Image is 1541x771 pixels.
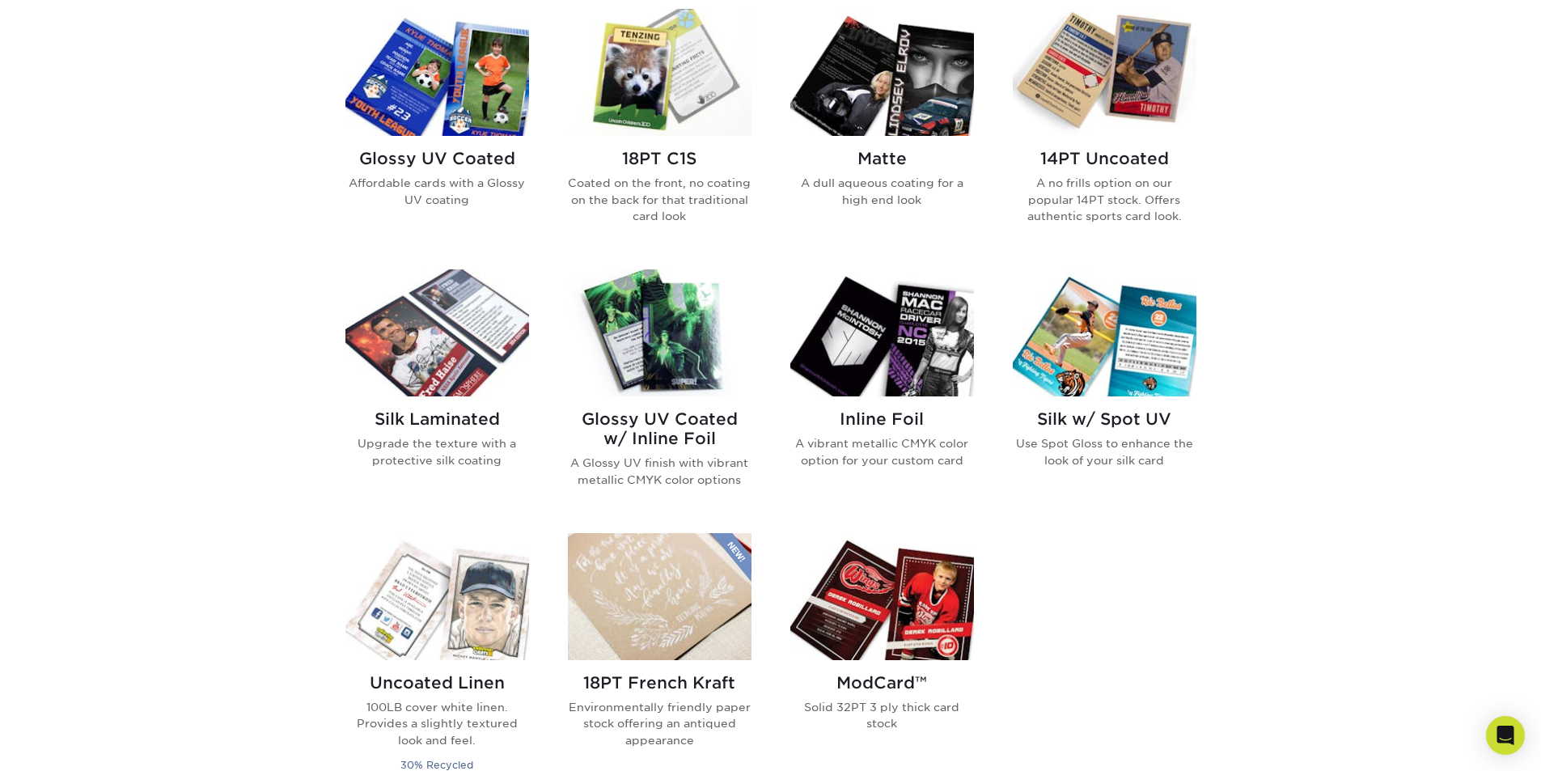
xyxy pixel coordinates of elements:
h2: Glossy UV Coated w/ Inline Foil [568,409,751,448]
p: Upgrade the texture with a protective silk coating [345,435,529,468]
p: A dull aqueous coating for a high end look [790,175,974,208]
a: Matte Trading Cards Matte A dull aqueous coating for a high end look [790,9,974,250]
p: Solid 32PT 3 ply thick card stock [790,699,974,732]
a: Glossy UV Coated Trading Cards Glossy UV Coated Affordable cards with a Glossy UV coating [345,9,529,250]
img: Uncoated Linen Trading Cards [345,533,529,660]
p: A Glossy UV finish with vibrant metallic CMYK color options [568,455,751,488]
p: Coated on the front, no coating on the back for that traditional card look [568,175,751,224]
p: Use Spot Gloss to enhance the look of your silk card [1013,435,1196,468]
a: Silk Laminated Trading Cards Silk Laminated Upgrade the texture with a protective silk coating [345,269,529,514]
img: 18PT C1S Trading Cards [568,9,751,136]
a: 14PT Uncoated Trading Cards 14PT Uncoated A no frills option on our popular 14PT stock. Offers au... [1013,9,1196,250]
img: 18PT French Kraft Trading Cards [568,533,751,660]
a: Inline Foil Trading Cards Inline Foil A vibrant metallic CMYK color option for your custom card [790,269,974,514]
p: A no frills option on our popular 14PT stock. Offers authentic sports card look. [1013,175,1196,224]
h2: 14PT Uncoated [1013,149,1196,168]
h2: ModCard™ [790,673,974,693]
h2: 18PT French Kraft [568,673,751,693]
h2: Silk Laminated [345,409,529,429]
img: Glossy UV Coated Trading Cards [345,9,529,136]
a: 18PT C1S Trading Cards 18PT C1S Coated on the front, no coating on the back for that traditional ... [568,9,751,250]
img: Silk Laminated Trading Cards [345,269,529,396]
small: 30% Recycled [400,759,473,771]
a: Glossy UV Coated w/ Inline Foil Trading Cards Glossy UV Coated w/ Inline Foil A Glossy UV finish ... [568,269,751,514]
p: A vibrant metallic CMYK color option for your custom card [790,435,974,468]
iframe: Google Customer Reviews [4,722,138,765]
img: Glossy UV Coated w/ Inline Foil Trading Cards [568,269,751,396]
h2: Inline Foil [790,409,974,429]
a: Silk w/ Spot UV Trading Cards Silk w/ Spot UV Use Spot Gloss to enhance the look of your silk card [1013,269,1196,514]
img: Inline Foil Trading Cards [790,269,974,396]
div: Open Intercom Messenger [1486,716,1525,755]
p: Affordable cards with a Glossy UV coating [345,175,529,208]
p: Environmentally friendly paper stock offering an antiqued appearance [568,699,751,748]
img: 14PT Uncoated Trading Cards [1013,9,1196,136]
p: 100LB cover white linen. Provides a slightly textured look and feel. [345,699,529,748]
img: New Product [711,533,751,582]
h2: Uncoated Linen [345,673,529,693]
h2: Glossy UV Coated [345,149,529,168]
img: ModCard™ Trading Cards [790,533,974,660]
img: Matte Trading Cards [790,9,974,136]
h2: Silk w/ Spot UV [1013,409,1196,429]
img: Silk w/ Spot UV Trading Cards [1013,269,1196,396]
h2: 18PT C1S [568,149,751,168]
h2: Matte [790,149,974,168]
